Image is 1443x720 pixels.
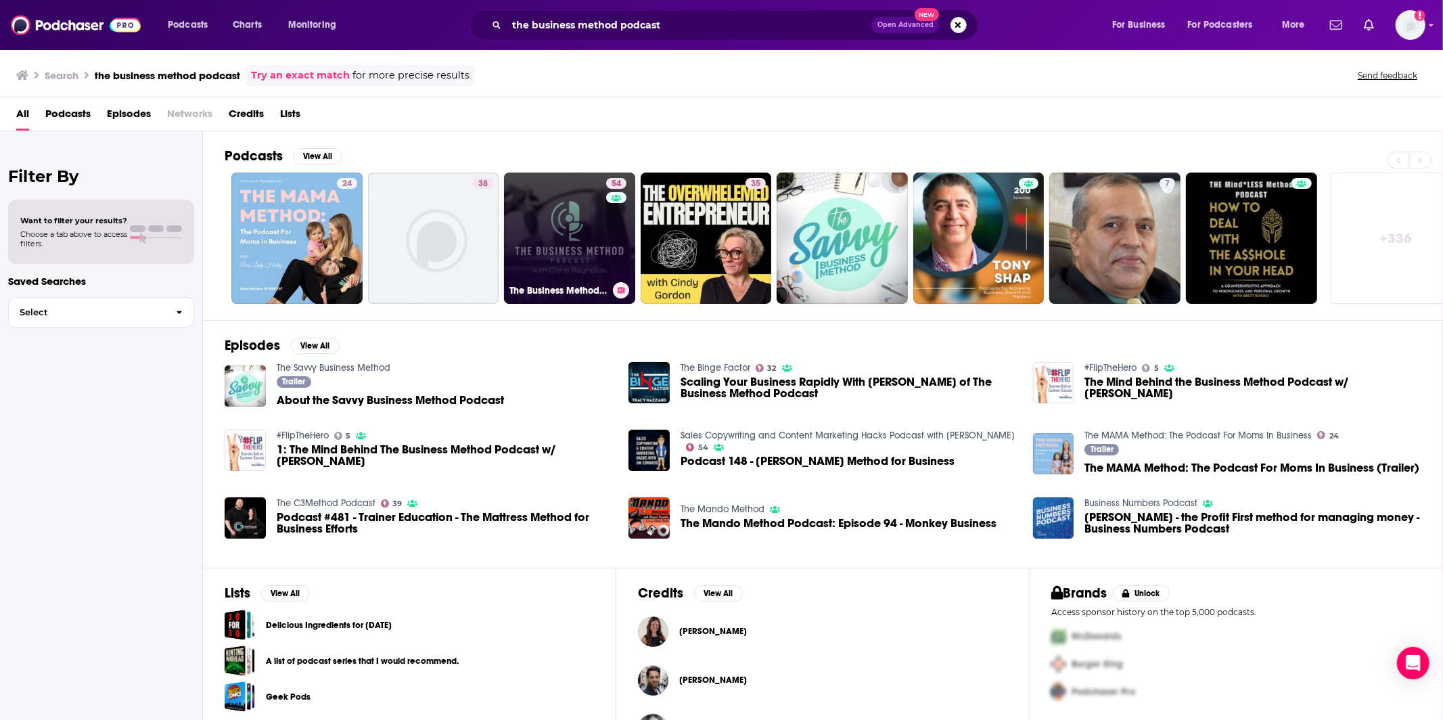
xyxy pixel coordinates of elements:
[266,690,311,704] a: Geek Pods
[1113,585,1170,602] button: Unlock
[294,148,342,164] button: View All
[279,14,354,36] button: open menu
[509,285,608,296] h3: The Business Method: Interviewing Billionaires, Billion Dollar Founders & the World’s Most Succes...
[679,675,747,685] span: [PERSON_NAME]
[482,9,991,41] div: Search podcasts, credits, & more...
[1179,14,1273,36] button: open menu
[1415,10,1425,21] svg: Add a profile image
[342,177,352,191] span: 24
[352,68,469,83] span: for more precise results
[251,68,350,83] a: Try an exact match
[158,14,225,36] button: open menu
[871,17,940,33] button: Open AdvancedNew
[266,618,392,633] a: Delicious Ingredients for [DATE]
[225,610,255,640] span: Delicious Ingredients for December 7, 2018
[1154,365,1159,372] span: 5
[224,14,270,36] a: Charts
[1282,16,1305,35] span: More
[1091,445,1114,453] span: Trailer
[225,148,342,164] a: PodcastsView All
[1033,362,1074,403] img: The Mind Behind the Business Method Podcast w/ Chris Reynolds
[915,8,939,21] span: New
[225,585,310,602] a: ListsView All
[681,376,1017,399] a: Scaling Your Business Rapidly With Chris Reynolds of The Business Method Podcast
[638,585,683,602] h2: Credits
[337,178,357,189] a: 24
[229,103,264,131] a: Credits
[686,443,708,451] a: 54
[225,148,283,164] h2: Podcasts
[473,178,493,189] a: 38
[638,665,668,696] img: Serhat Külec
[11,12,141,38] img: Podchaser - Follow, Share and Rate Podcasts
[277,444,613,467] span: 1: The Mind Behind The Business Method Podcast w/ [PERSON_NAME]
[95,69,240,82] h3: the business method podcast
[681,430,1015,441] a: Sales Copywriting and Content Marketing Hacks Podcast with Jim Edwards
[1325,14,1348,37] a: Show notifications dropdown
[288,16,336,35] span: Monitoring
[277,444,613,467] a: 1: The Mind Behind The Business Method Podcast w/ Chris Reynolds
[1142,364,1159,372] a: 5
[225,681,255,712] span: Geek Pods
[45,103,91,131] a: Podcasts
[167,103,212,131] span: Networks
[225,430,266,471] img: 1: The Mind Behind The Business Method Podcast w/ Chris Reynolds
[681,455,955,467] a: Podcast 148 - CARVER Method for Business
[277,512,613,535] a: Podcast #481 - Trainer Education - The Mattress Method for Business Efforts
[16,103,29,131] span: All
[628,497,670,539] img: The Mando Method Podcast: Episode 94 - Monkey Business
[1051,585,1107,602] h2: Brands
[679,626,747,637] a: Dr. Andrea Maxim
[1188,16,1253,35] span: For Podcasters
[261,585,310,602] button: View All
[225,337,280,354] h2: Episodes
[334,432,351,440] a: 5
[1084,376,1421,399] a: The Mind Behind the Business Method Podcast w/ Chris Reynolds
[504,173,635,304] a: 54The Business Method: Interviewing Billionaires, Billion Dollar Founders & the World’s Most Succ...
[1354,70,1421,81] button: Send feedback
[1084,462,1419,474] a: The MAMA Method: The Podcast For Moms In Business (Trailer)
[231,173,363,304] a: 24
[291,338,340,354] button: View All
[9,308,165,317] span: Select
[751,177,760,191] span: 35
[280,103,300,131] a: Lists
[381,499,403,508] a: 39
[681,518,997,529] span: The Mando Method Podcast: Episode 94 - Monkey Business
[266,654,459,669] a: A list of podcast series that I would recommend.
[746,178,766,189] a: 35
[225,497,266,539] a: Podcast #481 - Trainer Education - The Mattress Method for Business Efforts
[1033,433,1074,474] img: The MAMA Method: The Podcast For Moms In Business (Trailer)
[277,395,504,406] a: About the Savvy Business Method Podcast
[1165,177,1170,191] span: 7
[1072,658,1123,670] span: Burger King
[638,585,743,602] a: CreditsView All
[756,364,777,372] a: 32
[1072,686,1135,698] span: Podchaser Pro
[681,455,955,467] span: Podcast 148 - [PERSON_NAME] Method for Business
[1051,607,1421,617] p: Access sponsor history on the top 5,000 podcasts.
[1396,10,1425,40] button: Show profile menu
[1084,362,1137,374] a: #FlipTheHero
[233,16,262,35] span: Charts
[45,69,78,82] h3: Search
[1033,497,1074,539] a: Christina Canters - the Profit First method for managing money - Business Numbers Podcast
[1396,10,1425,40] img: User Profile
[225,365,266,407] img: About the Savvy Business Method Podcast
[1084,430,1312,441] a: The MAMA Method: The Podcast For Moms In Business
[606,178,626,189] a: 54
[1396,10,1425,40] span: Logged in as TeemsPR
[638,616,668,647] img: Dr. Andrea Maxim
[8,297,194,328] button: Select
[225,646,255,676] a: A list of podcast series that I would recommend.
[638,610,1007,653] button: Dr. Andrea MaximDr. Andrea Maxim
